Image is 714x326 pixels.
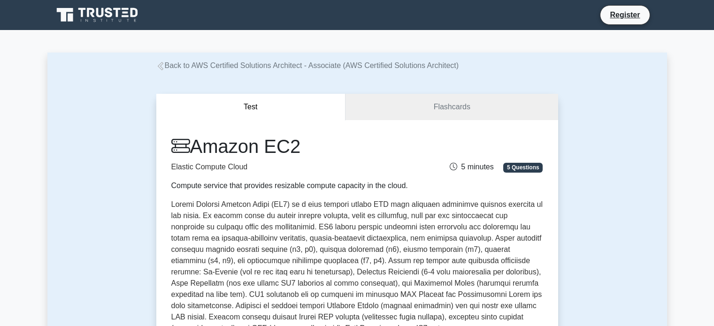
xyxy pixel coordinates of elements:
[503,163,543,172] span: 5 Questions
[156,94,346,121] button: Test
[604,9,645,21] a: Register
[171,180,415,191] div: Compute service that provides resizable compute capacity in the cloud.
[171,135,415,158] h1: Amazon EC2
[345,94,558,121] a: Flashcards
[450,163,493,171] span: 5 minutes
[156,61,459,69] a: Back to AWS Certified Solutions Architect - Associate (AWS Certified Solutions Architect)
[171,161,415,173] p: Elastic Compute Cloud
